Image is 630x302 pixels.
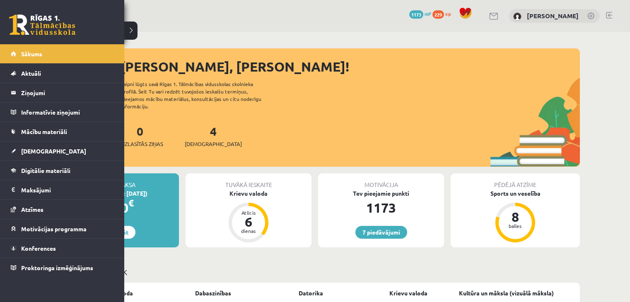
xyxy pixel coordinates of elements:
[451,189,580,198] div: Sports un veselība
[21,167,70,174] span: Digitālie materiāli
[11,161,114,180] a: Digitālie materiāli
[21,206,43,213] span: Atzīmes
[11,44,114,63] a: Sākums
[21,128,67,135] span: Mācību materiāli
[459,289,554,297] a: Kultūra un māksla (vizuālā māksla)
[527,12,579,20] a: [PERSON_NAME]
[11,200,114,219] a: Atzīmes
[318,198,444,218] div: 1173
[355,226,407,239] a: 7 piedāvājumi
[11,239,114,258] a: Konferences
[185,124,242,148] a: 4[DEMOGRAPHIC_DATA]
[432,10,455,17] a: 229 xp
[299,289,323,297] a: Datorika
[21,103,114,122] legend: Informatīvie ziņojumi
[21,70,41,77] span: Aktuāli
[21,180,114,199] legend: Maksājumi
[186,189,311,244] a: Krievu valoda Atlicis 6 dienas
[425,10,431,17] span: mP
[11,141,114,161] a: [DEMOGRAPHIC_DATA]
[432,10,444,19] span: 229
[11,83,114,102] a: Ziņojumi
[185,140,242,148] span: [DEMOGRAPHIC_DATA]
[11,219,114,238] a: Motivācijas programma
[21,83,114,102] legend: Ziņojumi
[409,10,423,19] span: 1173
[389,289,427,297] a: Krievu valoda
[120,57,580,77] div: [PERSON_NAME], [PERSON_NAME]!
[121,80,276,110] div: Laipni lūgts savā Rīgas 1. Tālmācības vidusskolas skolnieka profilā. Šeit Tu vari redzēt tuvojošo...
[318,173,444,189] div: Motivācija
[11,122,114,141] a: Mācību materiāli
[451,189,580,244] a: Sports un veselība 8 balles
[195,289,231,297] a: Dabaszinības
[186,173,311,189] div: Tuvākā ieskaite
[21,225,87,232] span: Motivācijas programma
[21,50,42,58] span: Sākums
[503,210,528,223] div: 8
[117,140,163,148] span: Neizlasītās ziņas
[21,147,86,155] span: [DEMOGRAPHIC_DATA]
[21,244,56,252] span: Konferences
[513,12,521,21] img: Marta Laķe
[117,124,163,148] a: 0Neizlasītās ziņas
[9,14,75,35] a: Rīgas 1. Tālmācības vidusskola
[236,228,261,233] div: dienas
[53,266,577,278] p: Mācību plāns 11.b2 JK
[11,64,114,83] a: Aktuāli
[11,258,114,277] a: Proktoringa izmēģinājums
[186,189,311,198] div: Krievu valoda
[128,197,134,209] span: €
[503,223,528,228] div: balles
[236,210,261,215] div: Atlicis
[21,264,93,271] span: Proktoringa izmēģinājums
[445,10,451,17] span: xp
[11,180,114,199] a: Maksājumi
[409,10,431,17] a: 1173 mP
[236,215,261,228] div: 6
[318,189,444,198] div: Tev pieejamie punkti
[11,103,114,122] a: Informatīvie ziņojumi
[451,173,580,189] div: Pēdējā atzīme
